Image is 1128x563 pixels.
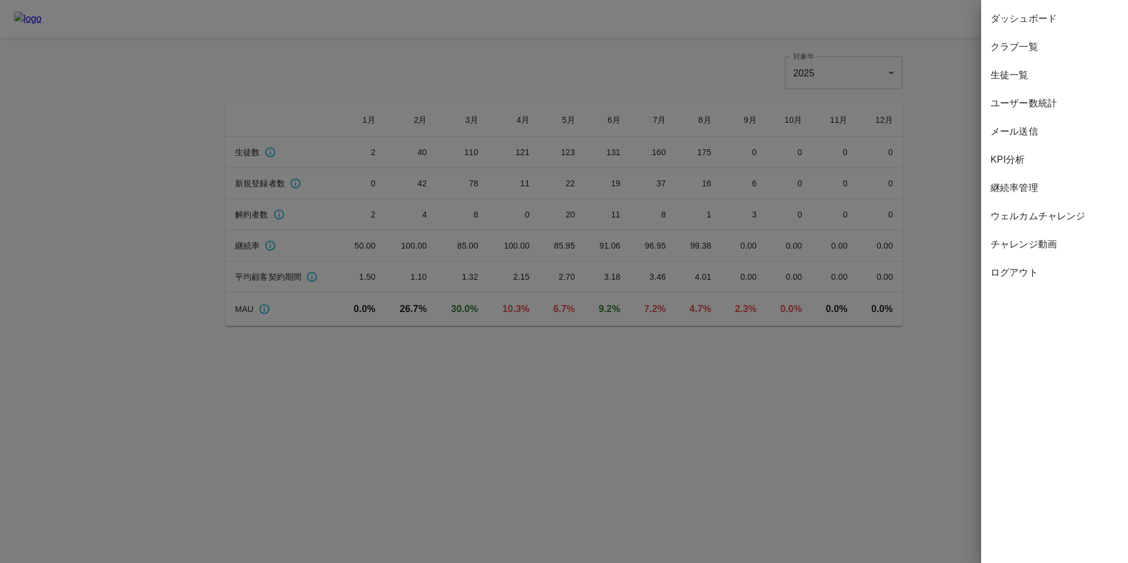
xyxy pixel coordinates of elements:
div: KPI分析 [981,146,1128,174]
div: ログアウト [981,259,1128,287]
span: チャレンジ動画 [991,237,1119,252]
span: KPI分析 [991,153,1119,167]
span: ログアウト [991,266,1119,280]
div: ダッシュボード [981,5,1128,33]
div: ウェルカムチャレンジ [981,202,1128,230]
span: ユーザー数統計 [991,96,1119,110]
div: クラブ一覧 [981,33,1128,61]
span: ウェルカムチャレンジ [991,209,1119,223]
div: ユーザー数統計 [981,89,1128,118]
div: 生徒一覧 [981,61,1128,89]
span: 継続率管理 [991,181,1119,195]
div: メール送信 [981,118,1128,146]
span: クラブ一覧 [991,40,1119,54]
span: ダッシュボード [991,12,1119,26]
div: 継続率管理 [981,174,1128,202]
span: 生徒一覧 [991,68,1119,82]
span: メール送信 [991,125,1119,139]
div: チャレンジ動画 [981,230,1128,259]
